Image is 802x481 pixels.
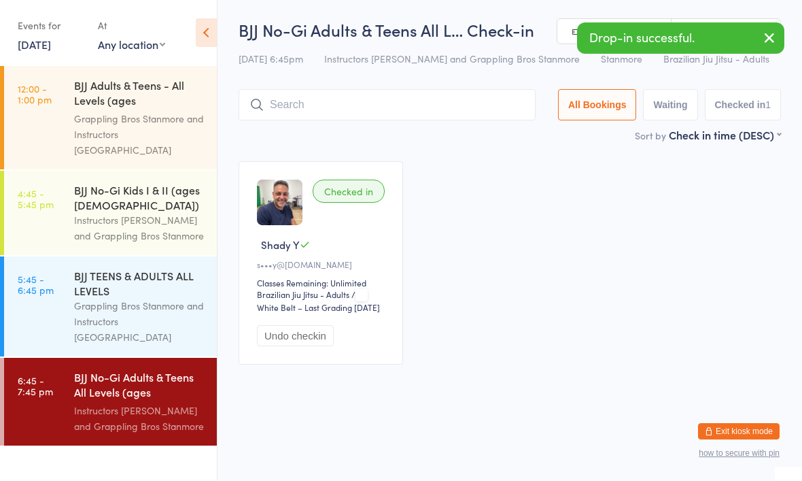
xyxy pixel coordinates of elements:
div: 1 [765,100,771,111]
div: Classes Remaining: Unlimited [257,278,389,289]
div: At [98,15,165,37]
div: Checked in [313,180,385,203]
a: 5:45 -6:45 pmBJJ TEENS & ADULTS ALL LEVELSGrappling Bros Stanmore and Instructors [GEOGRAPHIC_DATA] [4,257,217,357]
span: Shady Y [261,238,300,252]
div: Any location [98,37,165,52]
a: 4:45 -5:45 pmBJJ No-Gi Kids I & II (ages [DEMOGRAPHIC_DATA])Instructors [PERSON_NAME] and Grappli... [4,171,217,256]
div: s•••y@[DOMAIN_NAME] [257,259,389,271]
time: 12:00 - 1:00 pm [18,84,52,105]
button: Waiting [643,90,697,121]
div: BJJ TEENS & ADULTS ALL LEVELS [74,269,205,299]
time: 4:45 - 5:45 pm [18,188,54,210]
div: BJJ Adults & Teens - All Levels (ages [DEMOGRAPHIC_DATA]+) [74,78,205,112]
span: Stanmore [601,52,642,66]
div: BJJ No-Gi Kids I & II (ages [DEMOGRAPHIC_DATA]) [74,183,205,213]
div: Grappling Bros Stanmore and Instructors [GEOGRAPHIC_DATA] [74,299,205,346]
button: Checked in1 [705,90,782,121]
input: Search [239,90,536,121]
div: Drop-in successful. [577,23,784,54]
span: [DATE] 6:45pm [239,52,303,66]
button: Undo checkin [257,326,334,347]
div: Instructors [PERSON_NAME] and Grappling Bros Stanmore [74,403,205,435]
div: Grappling Bros Stanmore and Instructors [GEOGRAPHIC_DATA] [74,112,205,159]
span: Brazilian Jiu Jitsu - Adults [663,52,769,66]
time: 6:45 - 7:45 pm [18,376,53,397]
img: image1746432573.png [257,180,302,226]
a: 6:45 -7:45 pmBJJ No-Gi Adults & Teens All Levels (ages [DEMOGRAPHIC_DATA]+)Instructors [PERSON_NA... [4,359,217,446]
button: Exit kiosk mode [698,424,780,440]
label: Sort by [635,129,666,143]
a: [DATE] [18,37,51,52]
div: BJJ No-Gi Adults & Teens All Levels (ages [DEMOGRAPHIC_DATA]+) [74,370,205,403]
button: how to secure with pin [699,449,780,459]
div: Brazilian Jiu Jitsu - Adults [257,289,349,301]
button: All Bookings [558,90,637,121]
time: 5:45 - 6:45 pm [18,274,54,296]
div: Instructors [PERSON_NAME] and Grappling Bros Stanmore [74,213,205,244]
a: 12:00 -1:00 pmBJJ Adults & Teens - All Levels (ages [DEMOGRAPHIC_DATA]+)Grappling Bros Stanmore a... [4,67,217,170]
div: Check in time (DESC) [669,128,781,143]
h2: BJJ No-Gi Adults & Teens All L… Check-in [239,19,781,42]
div: Events for [18,15,84,37]
span: Instructors [PERSON_NAME] and Grappling Bros Stanmore [324,52,580,66]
